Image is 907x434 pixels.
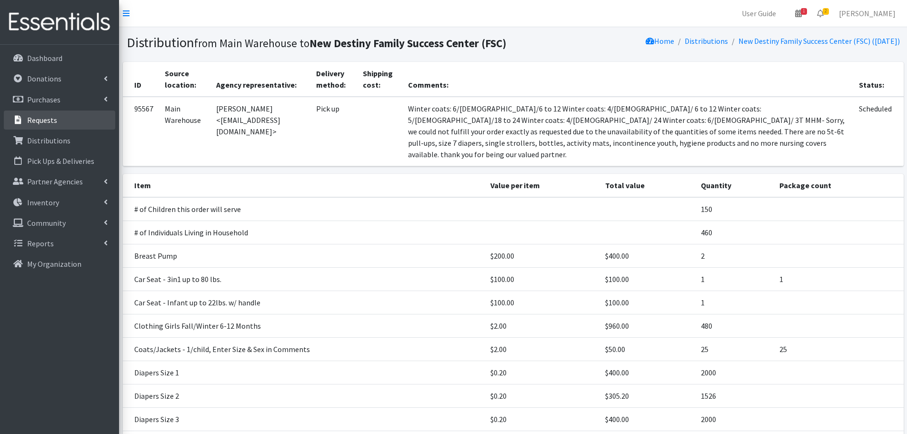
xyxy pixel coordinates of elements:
[599,384,695,407] td: $305.20
[27,259,81,269] p: My Organization
[695,197,774,221] td: 150
[27,198,59,207] p: Inventory
[485,267,599,291] td: $100.00
[774,174,903,197] th: Package count
[4,90,115,109] a: Purchases
[599,314,695,337] td: $960.00
[485,174,599,197] th: Value per item
[853,62,903,97] th: Status:
[27,136,70,145] p: Distributions
[4,234,115,253] a: Reports
[646,36,674,46] a: Home
[159,62,211,97] th: Source location:
[123,97,159,166] td: 95567
[194,36,507,50] small: from Main Warehouse to
[695,337,774,361] td: 25
[485,244,599,267] td: $200.00
[210,97,310,166] td: [PERSON_NAME] <[EMAIL_ADDRESS][DOMAIN_NAME]>
[4,131,115,150] a: Distributions
[695,244,774,267] td: 2
[4,254,115,273] a: My Organization
[123,314,485,337] td: Clothing Girls Fall/Winter 6-12 Months
[127,34,510,51] h1: Distribution
[27,95,60,104] p: Purchases
[695,221,774,244] td: 460
[27,177,83,186] p: Partner Agencies
[823,8,829,15] span: 2
[402,62,853,97] th: Comments:
[599,267,695,291] td: $100.00
[831,4,903,23] a: [PERSON_NAME]
[485,314,599,337] td: $2.00
[27,53,62,63] p: Dashboard
[485,407,599,431] td: $0.20
[695,384,774,407] td: 1526
[4,69,115,88] a: Donations
[738,36,900,46] a: New Destiny Family Success Center (FSC) ([DATE])
[159,97,211,166] td: Main Warehouse
[4,111,115,130] a: Requests
[695,267,774,291] td: 1
[695,174,774,197] th: Quantity
[801,8,807,15] span: 1
[310,97,358,166] td: Pick up
[4,172,115,191] a: Partner Agencies
[123,267,485,291] td: Car Seat - 3in1 up to 80 lbs.
[599,291,695,314] td: $100.00
[787,4,809,23] a: 1
[123,337,485,361] td: Coats/Jackets - 1/child, Enter Size & Sex in Comments
[123,407,485,431] td: Diapers Size 3
[774,337,903,361] td: 25
[210,62,310,97] th: Agency representative:
[853,97,903,166] td: Scheduled
[695,314,774,337] td: 480
[310,62,358,97] th: Delivery method:
[27,156,94,166] p: Pick Ups & Deliveries
[485,337,599,361] td: $2.00
[123,244,485,267] td: Breast Pump
[357,62,402,97] th: Shipping cost:
[123,62,159,97] th: ID
[599,361,695,384] td: $400.00
[695,407,774,431] td: 2000
[695,291,774,314] td: 1
[695,361,774,384] td: 2000
[27,74,61,83] p: Donations
[27,218,66,228] p: Community
[4,151,115,171] a: Pick Ups & Deliveries
[309,36,507,50] b: New Destiny Family Success Center (FSC)
[774,267,903,291] td: 1
[485,361,599,384] td: $0.20
[599,337,695,361] td: $50.00
[685,36,728,46] a: Distributions
[4,49,115,68] a: Dashboard
[123,174,485,197] th: Item
[485,384,599,407] td: $0.20
[599,174,695,197] th: Total value
[485,291,599,314] td: $100.00
[27,239,54,248] p: Reports
[402,97,853,166] td: Winter coats: 6/[DEMOGRAPHIC_DATA]/6 to 12 Winter coats: 4/[DEMOGRAPHIC_DATA]/ 6 to 12 Winter coa...
[123,291,485,314] td: Car Seat - Infant up to 22lbs. w/ handle
[27,115,57,125] p: Requests
[123,384,485,407] td: Diapers Size 2
[4,193,115,212] a: Inventory
[123,197,485,221] td: # of Children this order will serve
[123,221,485,244] td: # of Individuals Living in Household
[123,361,485,384] td: Diapers Size 1
[809,4,831,23] a: 2
[599,407,695,431] td: $400.00
[734,4,784,23] a: User Guide
[4,6,115,38] img: HumanEssentials
[599,244,695,267] td: $400.00
[4,213,115,232] a: Community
